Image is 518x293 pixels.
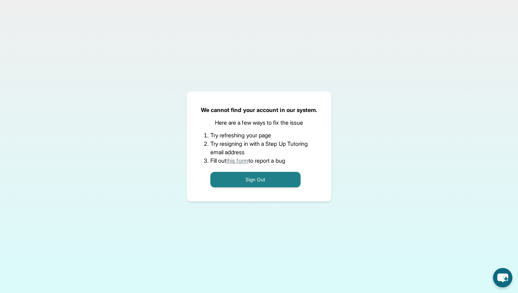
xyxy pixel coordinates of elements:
[210,131,308,139] li: Try refreshing your page
[210,156,308,165] li: Fill out to report a bug
[201,106,317,114] p: We cannot find your account in our system.
[210,176,301,183] a: Sign Out
[493,268,512,287] button: chat-button
[210,139,308,156] li: Try resigning in with a Step Up Tutoring email address
[215,118,303,127] p: Here are a few ways to fix the issue
[210,172,301,187] button: Sign Out
[226,157,248,164] a: this form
